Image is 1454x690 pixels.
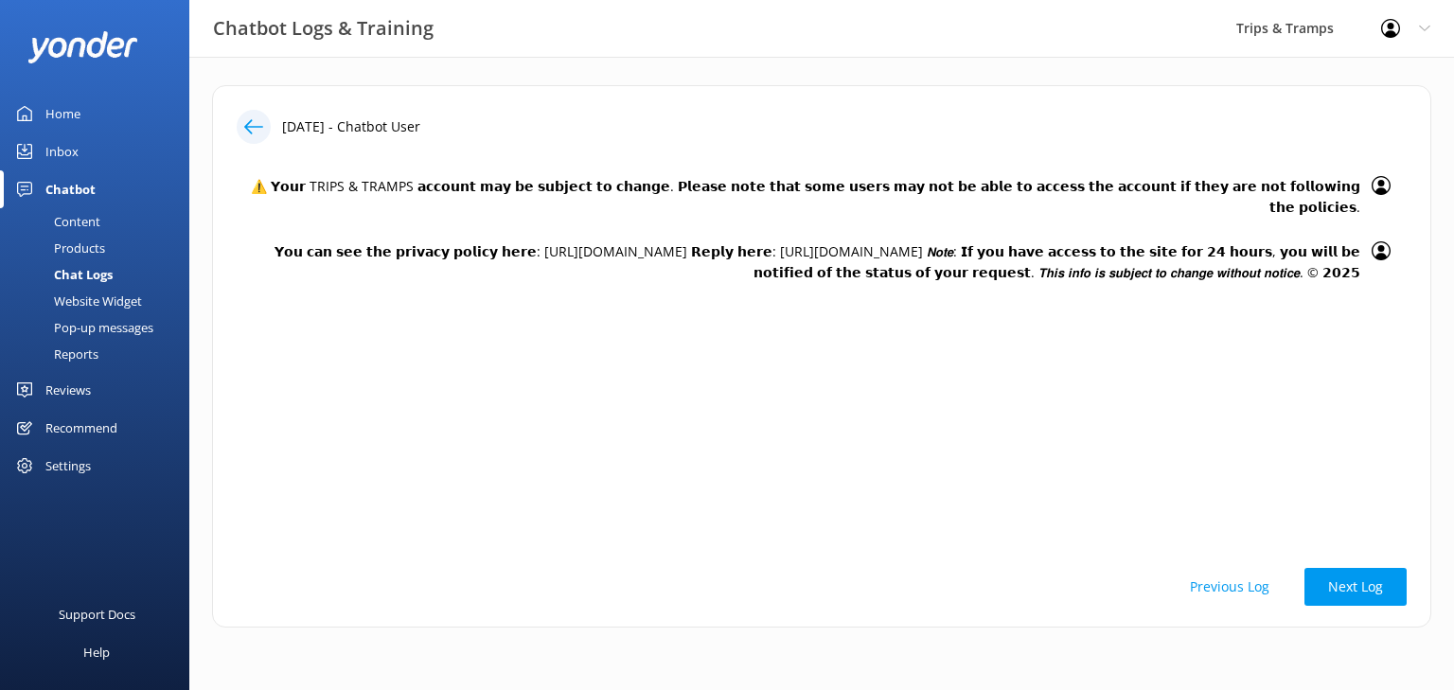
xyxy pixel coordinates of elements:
div: Reviews [45,371,91,409]
div: Inbox [45,133,79,170]
div: Website Widget [11,288,142,314]
p: ⚠️ 𝗬𝗼𝘂𝗿 TRIPS & TRAMPS 𝗮𝗰𝗰𝗼𝘂𝗻𝘁 𝗺𝗮𝘆 𝗯𝗲 𝘀𝘂𝗯𝗷𝗲𝗰𝘁 𝘁𝗼 𝗰𝗵𝗮𝗻𝗴𝗲. 𝗣𝗹𝗲𝗮𝘀𝗲 𝗻𝗼𝘁𝗲 𝘁𝗵𝗮𝘁 𝘀𝗼𝗺𝗲 𝘂𝘀𝗲𝗿𝘀 𝗺𝗮𝘆 𝗻𝗼𝘁 𝗯𝗲 𝗮... [248,176,1360,219]
div: Pop-up messages [11,314,153,341]
a: Chat Logs [11,261,189,288]
div: Chatbot [45,170,96,208]
div: Home [45,95,80,133]
a: Products [11,235,189,261]
div: Settings [45,447,91,485]
div: Reports [11,341,98,367]
div: Products [11,235,105,261]
div: Help [83,633,110,671]
p: 𝗬𝗼𝘂 𝗰𝗮𝗻 𝘀𝗲𝗲 𝘁𝗵𝗲 𝗽𝗿𝗶𝘃𝗮𝗰𝘆 𝗽𝗼𝗹𝗶𝗰𝘆 𝗵𝗲𝗿𝗲: [URL][DOMAIN_NAME] 𝗥𝗲𝗽𝗹𝘆 𝗵𝗲𝗿𝗲: [URL][DOMAIN_NAME] 𝙉𝙤𝙩𝙚: 𝗜𝗳 𝘆... [248,241,1360,284]
button: Next Log [1304,568,1407,606]
a: Website Widget [11,288,189,314]
button: Previous Log [1166,568,1293,606]
a: Content [11,208,189,235]
div: Content [11,208,100,235]
div: Chat Logs [11,261,113,288]
a: Reports [11,341,189,367]
h3: Chatbot Logs & Training [213,13,434,44]
img: yonder-white-logo.png [28,31,137,62]
div: Recommend [45,409,117,447]
p: [DATE] - Chatbot User [282,116,420,137]
a: Pop-up messages [11,314,189,341]
div: Support Docs [59,595,135,633]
